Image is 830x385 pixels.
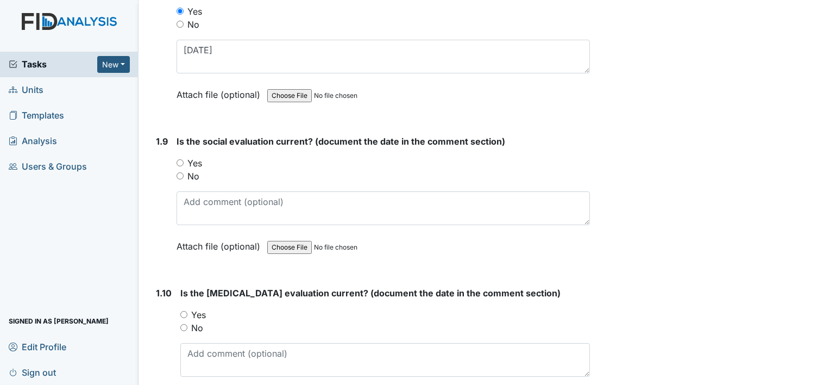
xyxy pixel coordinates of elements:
[180,324,187,331] input: No
[177,234,265,253] label: Attach file (optional)
[187,157,202,170] label: Yes
[177,8,184,15] input: Yes
[177,136,505,147] span: Is the social evaluation current? (document the date in the comment section)
[177,172,184,179] input: No
[9,107,64,124] span: Templates
[97,56,130,73] button: New
[187,5,202,18] label: Yes
[9,58,97,71] a: Tasks
[156,287,172,300] label: 1.10
[9,158,87,175] span: Users & Groups
[156,135,168,148] label: 1.9
[177,21,184,28] input: No
[9,133,57,150] span: Analysis
[9,313,109,330] span: Signed in as [PERSON_NAME]
[187,170,199,183] label: No
[177,82,265,101] label: Attach file (optional)
[187,18,199,31] label: No
[180,311,187,318] input: Yes
[180,288,561,299] span: Is the [MEDICAL_DATA] evaluation current? (document the date in the comment section)
[191,308,206,321] label: Yes
[177,159,184,166] input: Yes
[191,321,203,334] label: No
[9,338,66,355] span: Edit Profile
[9,364,56,381] span: Sign out
[9,82,43,98] span: Units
